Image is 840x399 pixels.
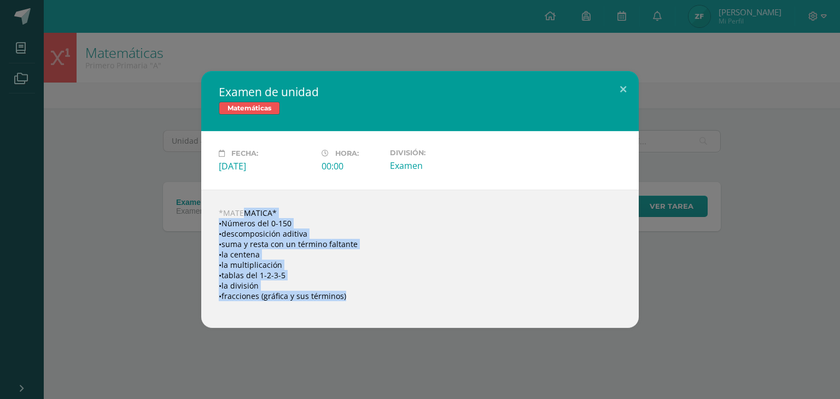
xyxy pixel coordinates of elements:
div: *MATEMATICA* •Números del 0-150 •descomposición aditiva •suma y resta con un término faltante •la... [201,190,639,328]
div: [DATE] [219,160,313,172]
h2: Examen de unidad [219,84,621,99]
span: Fecha: [231,149,258,157]
button: Close (Esc) [608,71,639,108]
div: 00:00 [322,160,381,172]
span: Hora: [335,149,359,157]
label: División: [390,149,484,157]
span: Matemáticas [219,102,280,115]
div: Examen [390,160,484,172]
